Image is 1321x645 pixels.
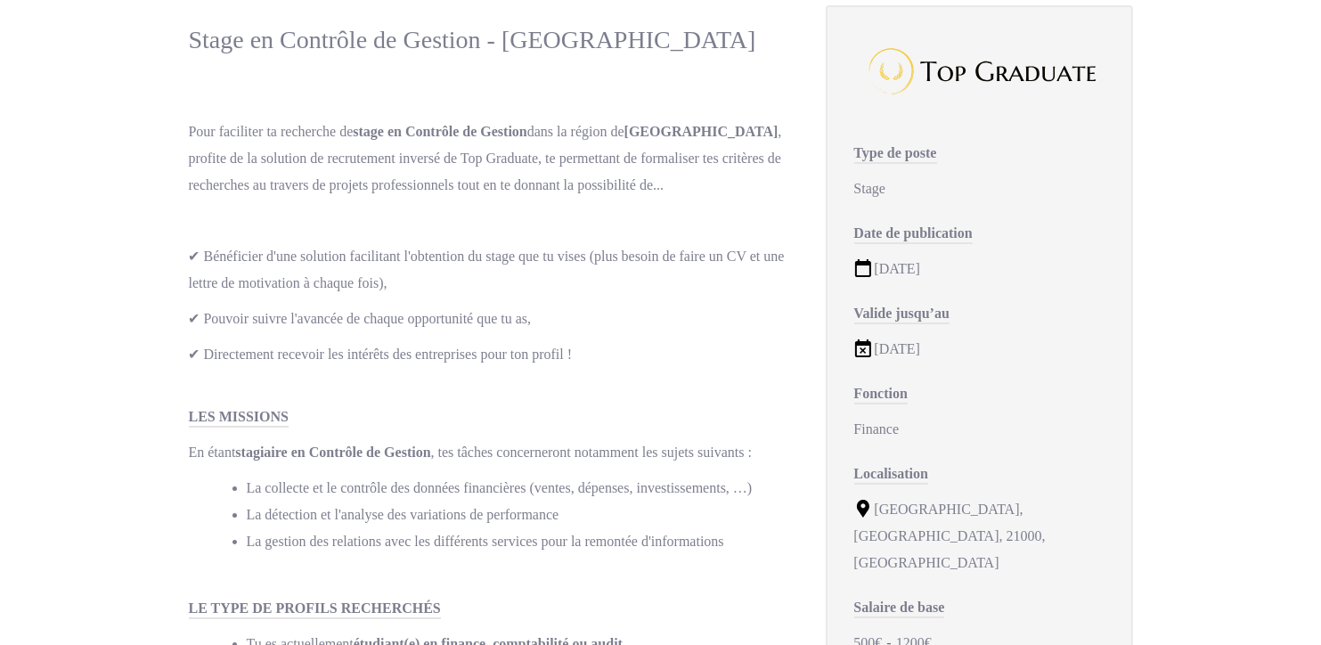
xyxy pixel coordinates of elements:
div: Stage [854,176,1105,202]
img: Top Graduate [859,38,1099,104]
p: ✔ Pouvoir suivre l'avancée de chaque opportunité que tu as, [189,306,790,332]
span: Date de publication [854,225,973,244]
strong: stage en Contrôle de Gestion [353,124,527,139]
div: Stage en Contrôle de Gestion - [GEOGRAPHIC_DATA] [189,23,790,56]
div: [DATE] [854,336,1105,363]
span: Salaire de base [854,600,945,618]
span: LES MISSIONS [189,409,289,428]
span: Localisation [854,466,929,485]
li: La détection et l'analyse des variations de performance [247,502,790,528]
div: [GEOGRAPHIC_DATA], [GEOGRAPHIC_DATA], 21000, [GEOGRAPHIC_DATA] [854,496,1105,576]
p: ✔ Directement recevoir les intérêts des entreprises pour ton profil ! [189,341,790,368]
li: La gestion des relations avec les différents services pour la remontée d'informations [247,528,790,555]
strong: [GEOGRAPHIC_DATA] [624,124,779,139]
p: ✔ Bénéficier d'une solution facilitant l'obtention du stage que tu vises (plus besoin de faire un... [189,243,790,297]
p: En étant , tes tâches concerneront notamment les sujets suivants : [189,439,790,466]
span: Valide jusqu’au [854,306,950,324]
div: Finance [854,416,1105,443]
span: Fonction [854,386,908,404]
span: Type de poste [854,145,937,164]
li: La collecte et le contrôle des données financières (ventes, dépenses, investissements, …) [247,475,790,502]
p: Pour faciliter ta recherche de dans la région de , profite de la solution de recrutement inversé ... [189,118,790,199]
div: [DATE] [854,256,1105,282]
span: LE TYPE DE PROFILS RECHERCHÉS [189,600,441,619]
strong: stagiaire en Contrôle de Gestion [235,445,430,460]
